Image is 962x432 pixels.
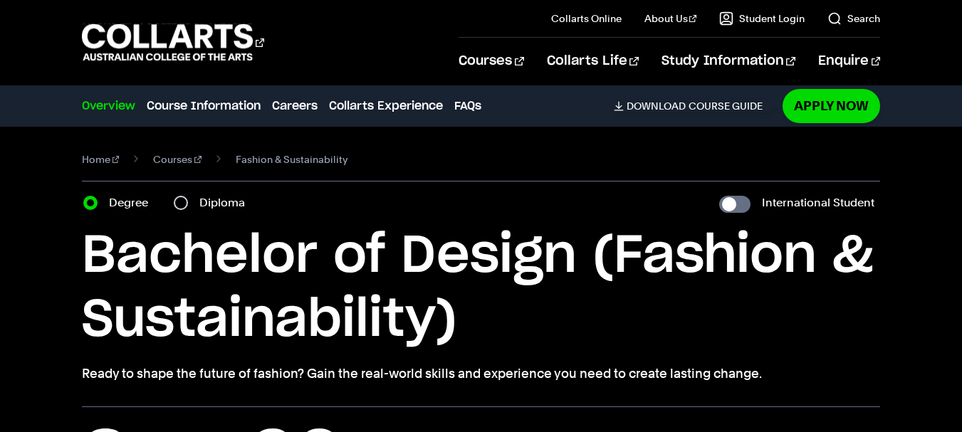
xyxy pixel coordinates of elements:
a: Courses [153,149,202,169]
a: FAQs [454,98,481,115]
a: Course Information [147,98,261,115]
a: Search [827,11,880,26]
h1: Bachelor of Design (Fashion & Sustainability) [82,224,880,352]
label: Degree [109,193,157,213]
a: Student Login [719,11,805,26]
a: Careers [272,98,318,115]
a: Overview [82,98,135,115]
a: DownloadCourse Guide [614,100,774,112]
p: Ready to shape the future of fashion? Gain the real-world skills and experience you need to creat... [82,364,880,384]
a: Collarts Life [547,38,639,85]
a: Home [82,149,120,169]
a: Collarts Experience [329,98,443,115]
a: Enquire [818,38,880,85]
a: Study Information [662,38,795,85]
a: About Us [644,11,697,26]
a: Collarts Online [551,11,622,26]
span: Fashion & Sustainability [236,149,347,169]
label: International Student [762,193,874,213]
a: Courses [459,38,523,85]
div: Go to homepage [82,22,264,63]
label: Diploma [199,193,253,213]
a: Apply Now [783,89,880,122]
span: Download [627,100,686,112]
